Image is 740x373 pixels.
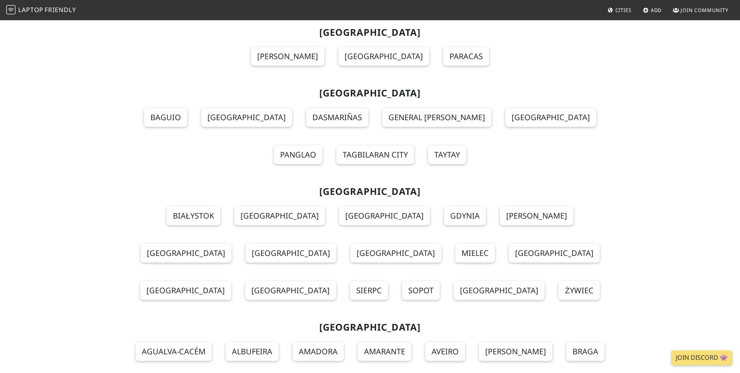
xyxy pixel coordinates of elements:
[339,207,430,225] a: [GEOGRAPHIC_DATA]
[640,3,665,17] a: Add
[6,5,16,14] img: LaptopFriendly
[246,244,336,263] a: [GEOGRAPHIC_DATA]
[604,3,635,17] a: Cities
[479,342,552,361] a: [PERSON_NAME]
[306,108,368,127] a: Dasmariñas
[245,281,336,300] a: [GEOGRAPHIC_DATA]
[509,244,600,263] a: [GEOGRAPHIC_DATA]
[234,207,325,225] a: [GEOGRAPHIC_DATA]
[6,4,76,17] a: LaptopFriendly LaptopFriendly
[118,322,622,333] h2: [GEOGRAPHIC_DATA]
[566,342,604,361] a: Braga
[201,108,292,127] a: [GEOGRAPHIC_DATA]
[140,281,231,300] a: [GEOGRAPHIC_DATA]
[226,342,279,361] a: Albufeira
[336,145,414,164] a: Tagbilaran City
[402,281,440,300] a: Sopot
[167,207,220,225] a: Białystok
[505,108,596,127] a: [GEOGRAPHIC_DATA]
[144,108,187,127] a: Baguio
[274,145,322,164] a: Panglao
[293,342,344,361] a: Amadora
[681,7,728,14] span: Join Community
[428,145,466,164] a: Taytay
[444,207,486,225] a: Gdynia
[670,3,731,17] a: Join Community
[118,88,622,99] h2: [GEOGRAPHIC_DATA]
[141,244,232,263] a: [GEOGRAPHIC_DATA]
[382,108,491,127] a: General [PERSON_NAME]
[425,342,465,361] a: Aveiro
[338,47,429,66] a: [GEOGRAPHIC_DATA]
[443,47,489,66] a: Paracas
[136,342,212,361] a: Agualva-Cacém
[454,281,545,300] a: [GEOGRAPHIC_DATA]
[350,281,388,300] a: Sierpc
[455,244,495,263] a: Mielec
[500,207,573,225] a: [PERSON_NAME]
[615,7,632,14] span: Cities
[350,244,441,263] a: [GEOGRAPHIC_DATA]
[559,281,599,300] a: Żywiec
[358,342,411,361] a: Amarante
[251,47,324,66] a: [PERSON_NAME]
[45,5,76,14] span: Friendly
[651,7,662,14] span: Add
[671,350,732,365] a: Join Discord 👾
[118,27,622,38] h2: [GEOGRAPHIC_DATA]
[18,5,44,14] span: Laptop
[118,186,622,197] h2: [GEOGRAPHIC_DATA]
